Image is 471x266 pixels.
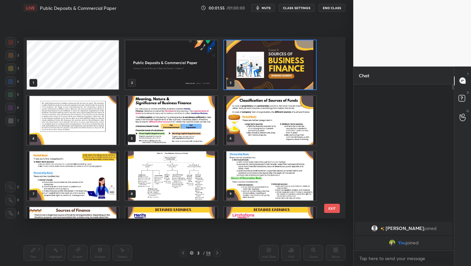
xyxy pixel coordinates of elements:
img: 1759313031OV38Y8.pdf [125,207,217,256]
div: C [5,182,19,192]
button: mute [251,4,275,12]
img: 1759313031OV38Y8.pdf [125,96,217,145]
p: Chat [354,67,375,84]
div: / [203,251,205,255]
img: 1759313031OV38Y8.pdf [27,151,119,200]
img: 1759313031OV38Y8.pdf [27,207,119,256]
span: joined [406,240,419,245]
img: 1759313031OV38Y8.pdf [224,96,316,145]
div: X [5,195,19,205]
span: You [398,240,406,245]
p: D [467,90,469,95]
div: 2 [6,50,19,61]
img: default.png [371,225,378,232]
p: G [466,108,469,113]
div: Z [6,208,19,218]
button: EXIT [324,204,340,213]
span: joined [424,226,437,231]
div: 3 [6,63,19,74]
img: b2304d32-9ead-11f0-91f9-2afdda52804a.jpg [125,40,217,89]
button: End Class [319,4,345,12]
div: 6 [5,103,19,113]
div: grid [24,37,334,218]
button: CLASS SETTINGS [279,4,315,12]
img: 1759313031OV38Y8.pdf [125,151,217,200]
div: 5 [5,89,19,100]
img: 1759313031OV38Y8.pdf [224,40,316,89]
img: 34e08daa2d0c41a6af7999b2b02680a8.jpg [389,239,395,246]
div: 7 [6,116,19,126]
div: 58 [206,250,211,256]
div: grid [354,220,454,251]
div: LIVE [24,4,37,12]
img: 1759313031OV38Y8.pdf [224,151,316,200]
p: T [467,72,469,77]
div: 4 [5,76,19,87]
span: [PERSON_NAME] [386,226,424,231]
div: 3 [195,251,201,255]
img: 1759313031OV38Y8.pdf [27,96,119,145]
h4: Public Deposits & Commercial Paper [40,5,116,11]
img: no-rating-badge.077c3623.svg [380,227,384,230]
img: 1759313031OV38Y8.pdf [224,207,316,256]
span: mute [262,6,271,10]
div: 1 [6,37,19,47]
